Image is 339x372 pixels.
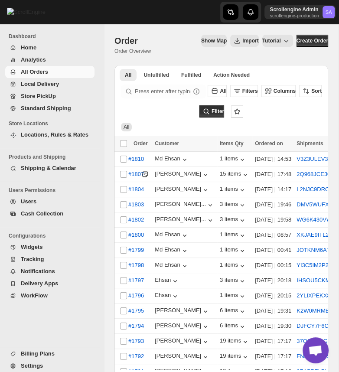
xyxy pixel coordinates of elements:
[143,72,169,78] span: Unfulfilled
[297,186,333,193] button: L2NJC9DRCR
[220,307,247,316] div: 6 items
[128,276,144,285] span: #1797
[21,69,48,75] span: All Orders
[138,69,174,81] button: Unfulfilled
[128,215,144,224] span: #1802
[128,337,144,346] span: #1793
[5,290,95,302] button: WorkFlow
[297,307,338,314] button: K2W0MRMBMN
[155,170,210,179] div: [PERSON_NAME]
[9,232,98,239] span: Configurations
[128,349,144,363] button: #1792
[270,13,319,18] p: scrollengine-production
[128,213,144,227] button: #1802
[155,307,210,316] div: [PERSON_NAME]
[128,228,144,242] button: #1800
[255,291,291,300] div: [DATE] | 20:15
[21,256,44,262] span: Tracking
[21,350,55,357] span: Billing Plans
[299,85,322,97] button: Sort
[155,246,189,255] button: Md Ehsan
[5,277,95,290] button: Delivery Apps
[297,140,323,147] span: Shipments
[5,54,95,66] button: Analytics
[220,292,247,300] button: 1 items
[128,322,144,330] span: #1794
[21,210,63,217] span: Cash Collection
[255,185,291,194] div: [DATE] | 14:17
[255,337,291,346] div: [DATE] | 17:17
[5,241,95,253] button: Widgets
[21,292,48,299] span: WorkFlow
[128,155,144,163] span: #1810
[155,201,206,207] div: [PERSON_NAME]...
[128,274,144,287] button: #1797
[155,155,189,164] div: Md Ehsan
[21,198,36,205] span: Users
[297,262,329,268] button: YI3C5IM2P2
[176,69,206,81] button: Fulfilled
[128,167,144,181] button: #1807
[155,186,210,194] button: [PERSON_NAME]
[155,140,179,147] span: Customer
[155,216,206,222] div: [PERSON_NAME]...
[212,108,224,114] span: Filter
[21,244,42,250] span: Widgets
[155,231,189,240] button: Md Ehsan
[274,88,296,94] span: Columns
[255,231,291,239] div: [DATE] | 08:57
[220,231,247,240] div: 1 items
[255,155,291,163] div: [DATE] | 14:53
[155,337,210,346] button: [PERSON_NAME]
[155,352,210,361] button: [PERSON_NAME]
[134,140,148,147] span: Order
[128,198,144,212] button: #1803
[9,33,98,40] span: Dashboard
[264,5,336,19] button: User menu
[21,131,88,138] span: Locations, Rules & Rates
[128,304,144,318] button: #1795
[9,120,98,127] span: Store Locations
[220,186,247,194] button: 1 items
[5,129,95,141] button: Locations, Rules & Rates
[255,140,283,147] span: Ordered on
[21,362,43,369] span: Settings
[21,280,58,287] span: Delivery Apps
[120,69,137,81] button: All
[5,208,95,220] button: Cash Collection
[155,261,189,270] div: Md Ehsan
[155,322,210,331] button: [PERSON_NAME]
[128,258,144,272] button: #1798
[201,37,227,44] span: Show Map
[255,276,291,285] div: [DATE] | 20:18
[155,277,179,285] button: Ehsan
[220,277,247,285] div: 3 items
[5,253,95,265] button: Tracking
[21,44,36,51] span: Home
[128,334,144,348] button: #1793
[255,200,291,209] div: [DATE] | 19:46
[128,246,144,255] span: #1799
[255,307,291,315] div: [DATE] | 19:31
[242,88,258,94] span: Filters
[124,124,129,130] span: All
[220,337,250,346] button: 19 items
[220,155,247,164] button: 1 items
[21,268,55,274] span: Notifications
[297,232,329,238] button: XKJAE9ITL2
[261,85,296,97] button: Columns
[21,81,59,87] span: Local Delivery
[114,36,137,46] span: Order
[220,170,250,179] div: 15 items
[21,93,56,99] span: Store PickUp
[220,88,226,94] span: All
[297,247,333,253] button: JOTKNM6A7S
[297,216,336,223] button: WG6K430VWD
[5,66,95,78] button: All Orders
